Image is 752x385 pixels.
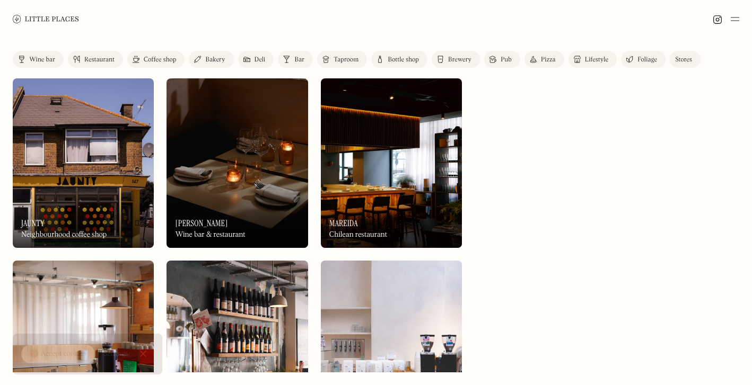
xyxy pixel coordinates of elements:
[238,51,274,68] a: Deli
[21,230,107,239] div: Neighbourhood coffee shop
[21,345,95,364] a: 🍪 Accept cookies
[30,349,86,360] div: 🍪 Accept cookies
[13,78,154,248] a: JauntyJauntyJauntyNeighbourhood coffee shop
[334,57,358,63] div: Taproom
[167,78,308,248] a: LunaLuna[PERSON_NAME]Wine bar & restaurant
[29,57,55,63] div: Wine bar
[167,78,308,248] img: Luna
[278,51,313,68] a: Bar
[205,57,225,63] div: Bakery
[189,51,233,68] a: Bakery
[329,230,387,239] div: Chilean restaurant
[13,51,64,68] a: Wine bar
[448,57,471,63] div: Brewery
[68,51,123,68] a: Restaurant
[175,218,228,228] h3: [PERSON_NAME]
[255,57,266,63] div: Deli
[585,57,608,63] div: Lifestyle
[388,57,419,63] div: Bottle shop
[127,51,185,68] a: Coffee shop
[103,350,128,357] div: Settings
[133,343,154,364] a: Close Cookie Popup
[637,57,657,63] div: Foliage
[317,51,367,68] a: Taproom
[321,78,462,248] img: Mareida
[103,342,128,366] a: Settings
[371,51,427,68] a: Bottle shop
[329,218,358,228] h3: Mareida
[501,57,512,63] div: Pub
[541,57,556,63] div: Pizza
[84,57,115,63] div: Restaurant
[675,57,692,63] div: Stores
[13,78,154,248] img: Jaunty
[294,57,304,63] div: Bar
[621,51,666,68] a: Foliage
[670,51,701,68] a: Stores
[569,51,617,68] a: Lifestyle
[144,57,176,63] div: Coffee shop
[321,78,462,248] a: MareidaMareidaMareidaChilean restaurant
[21,218,45,228] h3: Jaunty
[484,51,520,68] a: Pub
[524,51,564,68] a: Pizza
[432,51,480,68] a: Brewery
[175,230,245,239] div: Wine bar & restaurant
